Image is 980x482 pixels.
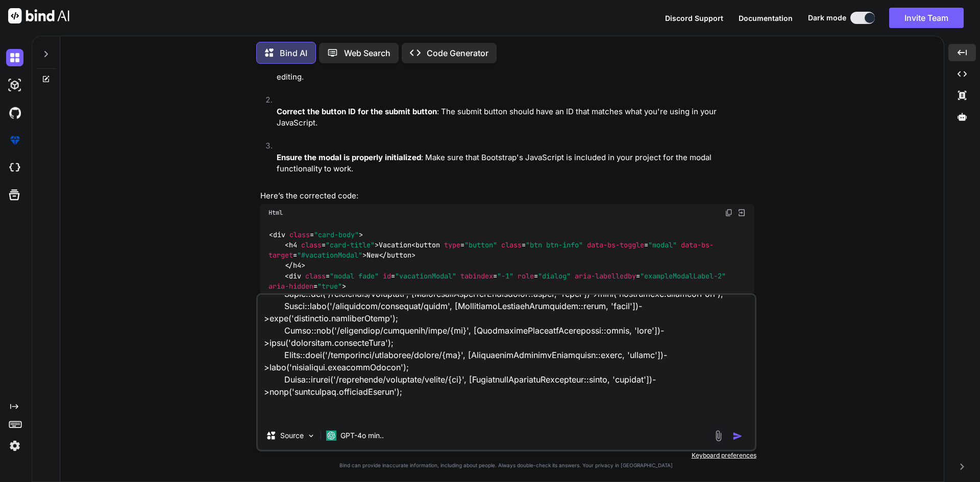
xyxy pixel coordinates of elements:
[305,292,317,301] span: div
[346,292,403,301] span: "modal-dialog"
[344,47,390,59] p: Web Search
[256,462,756,469] p: Bind can provide inaccurate information, including about people. Always double-check its answers....
[587,240,644,249] span: data-bs-toggle
[301,292,473,301] span: < = = >
[285,240,379,249] span: < = >
[273,230,285,239] span: div
[427,47,488,59] p: Code Generator
[285,261,305,270] span: </ >
[280,430,304,441] p: Source
[6,49,23,66] img: darkChat
[6,77,23,94] img: darkAi-studio
[305,271,326,281] span: class
[8,8,69,23] img: Bind AI
[407,292,424,301] span: role
[497,271,513,281] span: "-1"
[322,292,342,301] span: class
[640,271,726,281] span: "exampleModalLabel-2"
[268,209,283,217] span: Html
[277,153,421,162] strong: Ensure the modal is properly initialized
[808,13,846,23] span: Dark mode
[526,240,583,249] span: "btn btn-info"
[464,240,497,249] span: "button"
[301,240,322,249] span: class
[713,430,724,442] img: attachment
[277,106,754,129] p: : The submit button should have an ID that matches what you're using in your JavaScript.
[518,271,534,281] span: role
[501,240,522,249] span: class
[330,271,379,281] span: "modal fade"
[395,271,456,281] span: "vacationModal"
[665,13,723,23] button: Discord Support
[6,104,23,121] img: githubDark
[739,13,793,23] button: Documentation
[340,430,384,441] p: GPT-4o min..
[289,240,297,249] span: h4
[383,271,391,281] span: id
[268,271,730,291] span: < = = = = = = >
[6,437,23,454] img: settings
[258,295,755,421] textarea: <lor ipsum="dolo-sita"> <c2 adipi="elit-seddo">Eiusmodt <incidi utla="etdolo" magna="ali eni-admi...
[415,240,440,249] span: button
[293,261,301,270] span: h4
[725,209,733,217] img: copy
[256,451,756,460] p: Keyboard preferences
[269,230,363,239] span: < = >
[444,240,460,249] span: type
[268,240,714,260] span: data-bs-target
[280,47,307,59] p: Bind AI
[314,230,359,239] span: "card-body"
[326,240,375,249] span: "card-title"
[387,250,411,260] span: button
[268,282,313,291] span: aria-hidden
[6,159,23,176] img: cloudideIcon
[307,432,315,440] img: Pick Models
[260,190,754,202] p: Here’s the corrected code:
[732,431,743,441] img: icon
[268,240,714,260] span: < = = = = >
[326,430,336,441] img: GPT-4o mini
[317,282,342,291] span: "true"
[739,14,793,22] span: Documentation
[277,107,437,116] strong: Correct the button ID for the submit button
[460,271,493,281] span: tabindex
[575,271,636,281] span: aria-labelledby
[538,271,571,281] span: "dialog"
[6,132,23,149] img: premium
[289,230,310,239] span: class
[648,240,677,249] span: "modal"
[289,271,301,281] span: div
[297,250,362,260] span: "#vacationModal"
[428,292,469,301] span: "document"
[277,152,754,175] p: : Make sure that Bootstrap's JavaScript is included in your project for the modal functionality t...
[737,208,746,217] img: Open in Browser
[889,8,964,28] button: Invite Team
[379,250,415,260] span: </ >
[665,14,723,22] span: Discord Support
